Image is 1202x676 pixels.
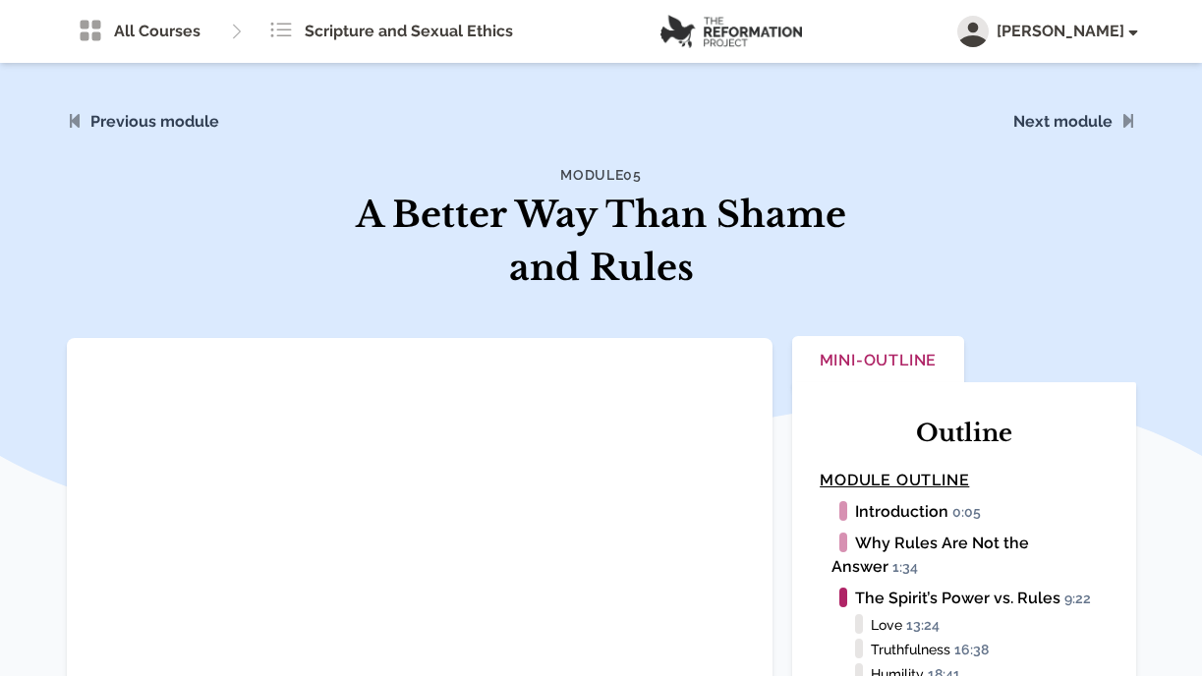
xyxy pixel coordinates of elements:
span: 16:38 [954,642,998,659]
li: The Spirit’s Power vs. Rules [831,587,1108,610]
h4: Module Outline [820,469,1108,492]
button: Mini-Outline [792,336,964,388]
h2: Outline [820,418,1108,449]
li: Why Rules Are Not the Answer [831,532,1108,579]
span: Scripture and Sexual Ethics [305,20,513,43]
span: 9:22 [1064,591,1100,608]
li: Truthfulness [871,639,1108,659]
h4: Module 05 [350,165,853,185]
a: Scripture and Sexual Ethics [258,12,525,51]
button: [PERSON_NAME] [957,16,1136,47]
a: Next module [1013,112,1113,131]
a: All Courses [67,12,212,51]
a: Previous module [90,112,219,131]
img: logo.png [660,15,802,48]
span: 13:24 [906,617,948,635]
span: 0:05 [952,504,990,522]
li: Introduction [831,500,1108,524]
span: [PERSON_NAME] [997,20,1136,43]
span: 1:34 [892,559,927,577]
span: All Courses [114,20,200,43]
h1: A Better Way Than Shame and Rules [350,189,853,295]
li: Love [871,614,1108,635]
